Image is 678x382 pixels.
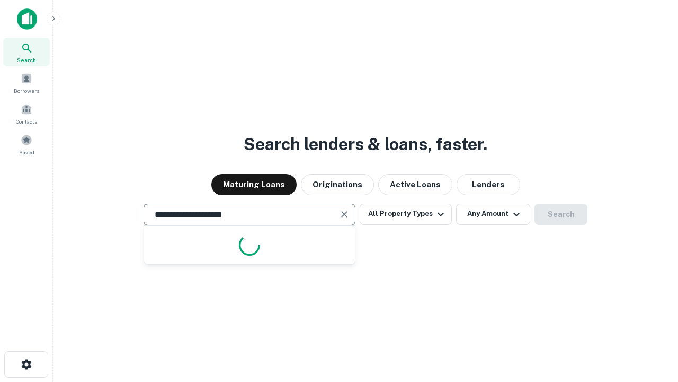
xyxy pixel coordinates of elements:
[378,174,452,195] button: Active Loans
[3,130,50,159] a: Saved
[360,204,452,225] button: All Property Types
[3,99,50,128] a: Contacts
[16,117,37,126] span: Contacts
[19,148,34,157] span: Saved
[17,56,36,64] span: Search
[14,86,39,95] span: Borrowers
[456,204,530,225] button: Any Amount
[211,174,297,195] button: Maturing Loans
[17,8,37,30] img: capitalize-icon.png
[301,174,374,195] button: Originations
[3,38,50,66] a: Search
[625,297,678,348] iframe: Chat Widget
[244,132,487,157] h3: Search lenders & loans, faster.
[3,68,50,97] a: Borrowers
[457,174,520,195] button: Lenders
[337,207,352,222] button: Clear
